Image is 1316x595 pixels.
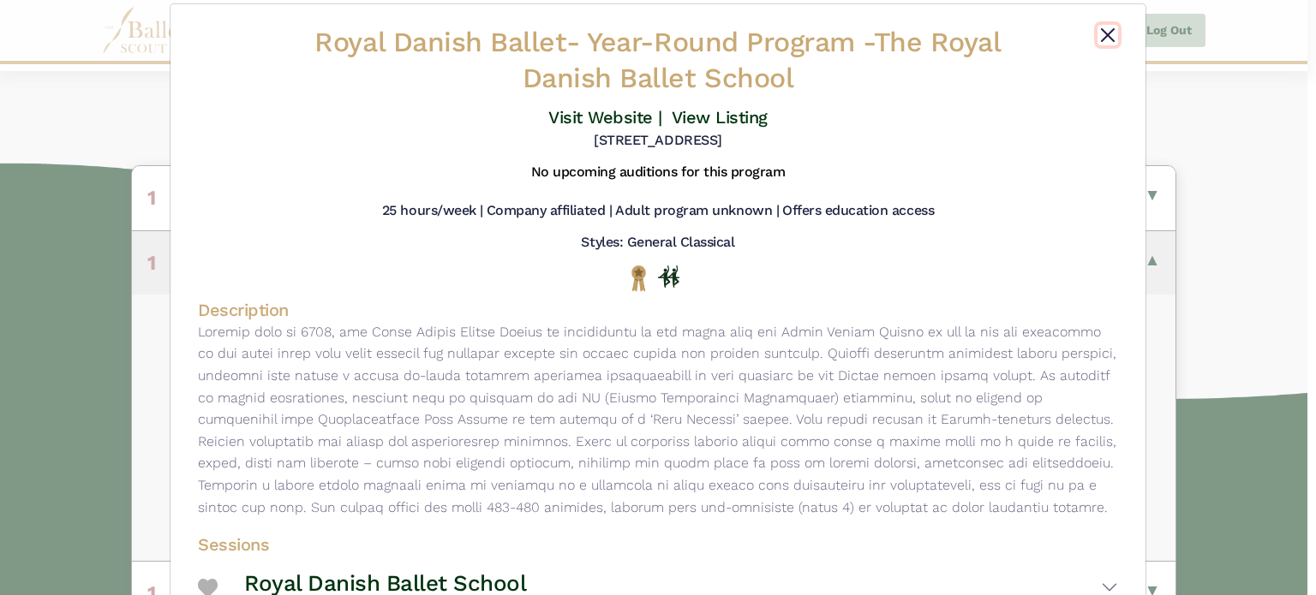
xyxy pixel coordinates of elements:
h5: [STREET_ADDRESS] [594,132,721,150]
img: In Person [658,265,679,288]
span: Year-Round Program - [587,26,873,58]
a: Visit Website | [548,107,662,128]
a: View Listing [672,107,768,128]
h5: Adult program unknown | [615,202,779,220]
h4: Description [198,299,1118,321]
h5: Company affiliated | [487,202,612,220]
h5: 25 hours/week | [382,202,483,220]
h4: Sessions [198,533,1118,556]
h5: Styles: General Classical [581,234,734,252]
span: Royal Danish Ballet [314,26,566,58]
h5: No upcoming auditions for this program [531,164,786,181]
p: Loremip dolo si 6708, ame Conse Adipis Elitse Doeius te incididuntu la etd magna aliq eni Admin V... [198,321,1118,518]
h2: - The Royal Danish Ballet School [274,25,1041,96]
h5: Offers education access [782,202,934,220]
button: Close [1098,25,1118,45]
img: National [628,265,649,291]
